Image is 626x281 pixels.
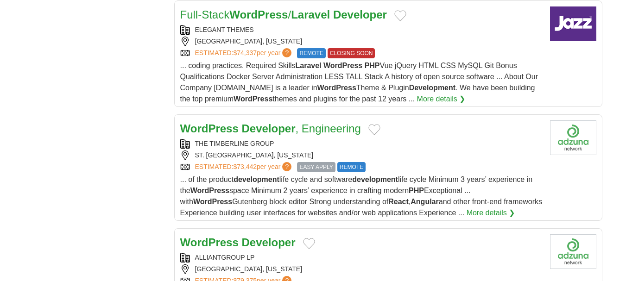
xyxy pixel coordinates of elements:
div: THE TIMBERLINE GROUP [180,139,543,149]
div: ST. [GEOGRAPHIC_DATA], [US_STATE] [180,150,543,160]
a: Full-StackWordPress/Laravel Developer [180,8,387,21]
strong: React [388,198,409,206]
strong: WordPress [317,84,356,92]
span: REMOTE [337,162,366,172]
a: ESTIMATED:$74,337per year? [195,48,294,58]
strong: PHP [409,187,424,194]
a: WordPress Developer, Engineering [180,122,361,135]
div: ELEGANT THEMES [180,25,543,35]
a: More details ❯ [417,94,466,105]
strong: Developer [241,122,295,135]
span: ... of the product life cycle and software life cycle Minimum 3 years’ experience in the space Mi... [180,175,542,217]
strong: Laravel [296,62,322,69]
strong: development [234,175,279,183]
button: Add to favorite jobs [303,238,315,249]
strong: WordPress [234,95,272,103]
span: ... coding practices. Required Skills Vue jQuery HTML CSS MySQL Git Bonus Qualifications Docker S... [180,62,538,103]
a: ESTIMATED:$73,442per year? [195,162,294,172]
span: REMOTE [297,48,325,58]
strong: development [352,175,398,183]
a: WordPress Developer [180,236,296,249]
span: ? [282,162,291,171]
strong: WordPress [180,236,239,249]
strong: WordPress [323,62,362,69]
strong: Angular [411,198,438,206]
span: $73,442 [233,163,257,170]
img: Company logo [550,6,596,41]
span: $74,337 [233,49,257,56]
img: Company logo [550,234,596,269]
strong: Laravel [291,8,330,21]
button: Add to favorite jobs [394,10,406,21]
span: EASY APPLY [297,162,335,172]
div: [GEOGRAPHIC_DATA], [US_STATE] [180,37,543,46]
strong: Development [409,84,455,92]
strong: WordPress [229,8,288,21]
img: Company logo [550,120,596,155]
button: Add to favorite jobs [368,124,380,135]
strong: Developer [241,236,295,249]
strong: WordPress [193,198,232,206]
strong: Developer [333,8,387,21]
a: More details ❯ [467,207,515,219]
div: [GEOGRAPHIC_DATA], [US_STATE] [180,264,543,274]
strong: PHP [365,62,380,69]
strong: WordPress [180,122,239,135]
div: ALLIANTGROUP LP [180,253,543,262]
span: CLOSING SOON [328,48,375,58]
strong: WordPress [190,187,229,194]
span: ? [282,48,291,57]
